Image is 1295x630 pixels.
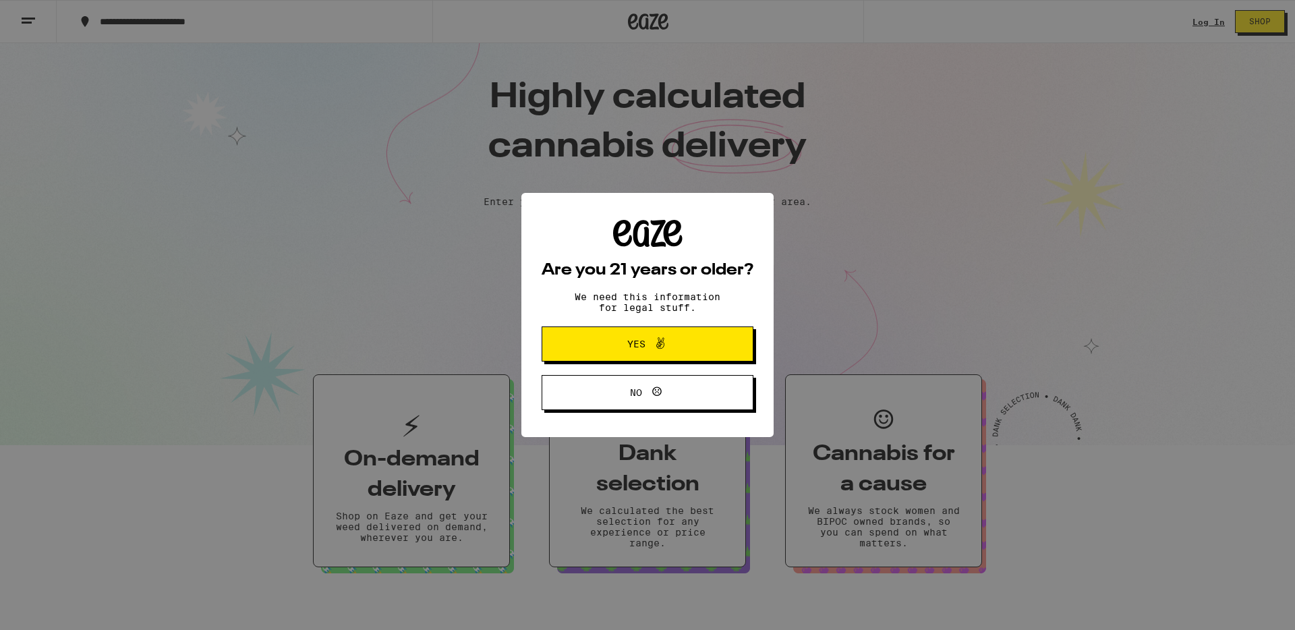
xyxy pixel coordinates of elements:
h2: Are you 21 years or older? [542,262,753,279]
p: We need this information for legal stuff. [563,291,732,313]
span: No [630,388,642,397]
span: Hi. Need any help? [8,9,97,20]
button: Yes [542,326,753,362]
span: Yes [627,339,645,349]
button: No [542,375,753,410]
